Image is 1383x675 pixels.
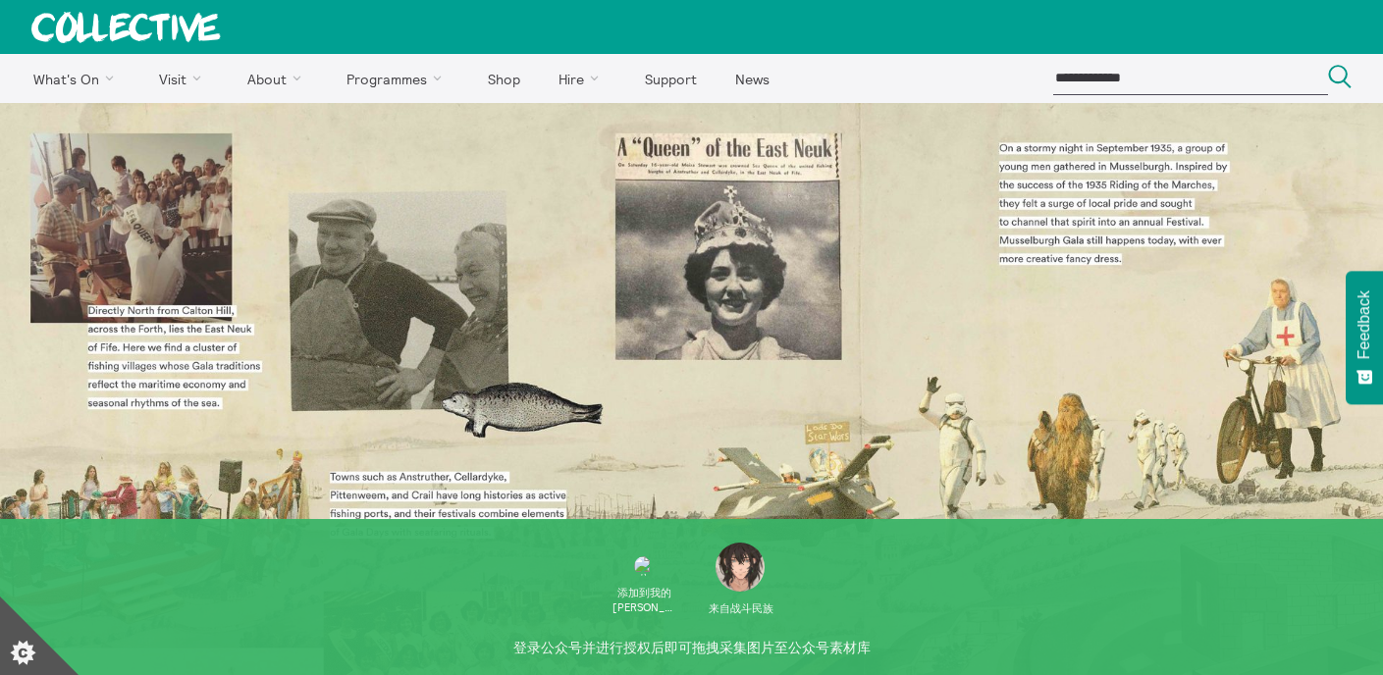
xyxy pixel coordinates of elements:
[718,54,786,103] a: News
[142,54,227,103] a: Visit
[16,54,138,103] a: What's On
[1356,290,1373,359] span: Feedback
[470,54,537,103] a: Shop
[542,54,624,103] a: Hire
[330,54,467,103] a: Programmes
[230,54,326,103] a: About
[1346,271,1383,404] button: Feedback - Show survey
[627,54,714,103] a: Support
